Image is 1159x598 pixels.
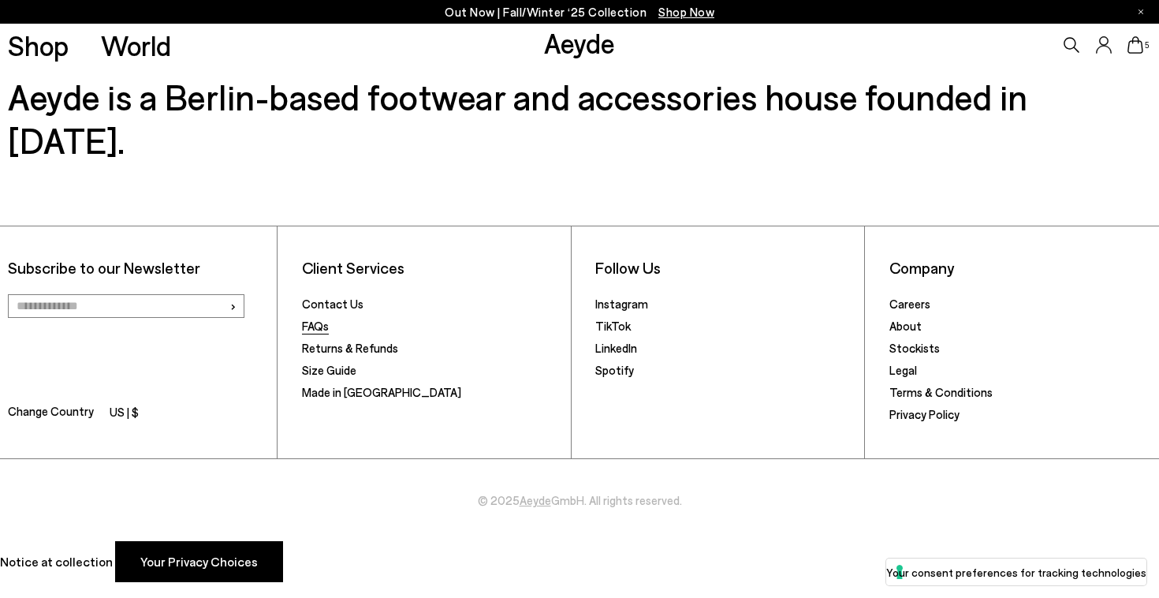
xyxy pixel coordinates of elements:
a: Privacy Policy [889,407,960,421]
span: Navigate to /collections/new-in [658,5,714,19]
a: Stockists [889,341,940,355]
li: US | $ [110,402,139,424]
span: Change Country [8,402,94,424]
a: Made in [GEOGRAPHIC_DATA] [302,385,461,399]
a: Contact Us [302,297,363,311]
li: Client Services [302,258,563,278]
li: Follow Us [595,258,856,278]
a: Spotify [595,363,634,377]
h3: Aeyde is a Berlin-based footwear and accessories house founded in [DATE]. [8,75,1151,162]
p: Out Now | Fall/Winter ‘25 Collection [445,2,714,22]
a: TikTok [595,319,631,333]
a: 5 [1127,36,1143,54]
a: Instagram [595,297,648,311]
button: Your consent preferences for tracking technologies [886,559,1146,585]
label: Your consent preferences for tracking technologies [886,564,1146,581]
a: About [889,319,922,333]
a: FAQs [302,319,329,333]
span: 5 [1143,41,1151,50]
a: Shop [8,32,69,59]
a: Aeyde [544,26,615,59]
a: Size Guide [302,363,356,377]
p: Subscribe to our Newsletter [8,258,269,278]
a: LinkedIn [595,341,637,355]
a: Careers [889,297,930,311]
li: Company [889,258,1151,278]
a: Aeyde [520,493,551,507]
a: Returns & Refunds [302,341,398,355]
button: Your Privacy Choices [115,541,283,582]
a: Terms & Conditions [889,385,993,399]
a: Legal [889,363,917,377]
span: › [229,294,237,317]
a: World [101,32,171,59]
